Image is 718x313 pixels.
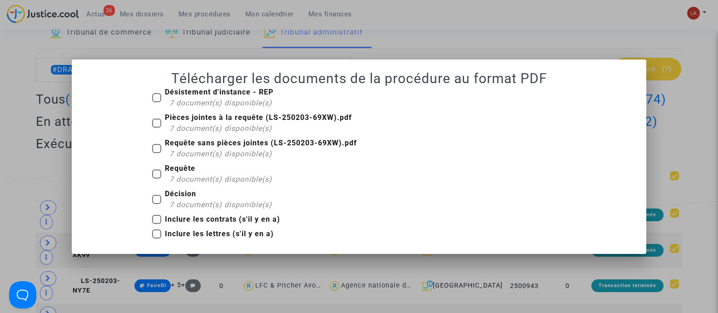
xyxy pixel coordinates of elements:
span: 7 document(s) disponible(s) [169,149,272,158]
span: 7 document(s) disponible(s) [169,99,272,107]
span: 7 document(s) disponible(s) [169,200,272,209]
h1: Télécharger les documents de la procédure au format PDF [83,70,635,87]
span: 7 document(s) disponible(s) [169,175,272,184]
b: Requête sans pièces jointes (LS-250203-69XW).pdf [165,139,357,147]
span: 7 document(s) disponible(s) [169,124,272,133]
b: Pièces jointes à la requête (LS-250203-69XW).pdf [165,113,352,122]
b: Désistement d'instance - REP [165,88,273,96]
b: Inclure les lettres (s'il y en a) [165,229,274,238]
iframe: Help Scout Beacon - Open [9,281,36,308]
b: Décision [165,189,196,198]
b: Requête [165,164,195,173]
b: Inclure les contrats (s'il y en a) [165,215,280,224]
